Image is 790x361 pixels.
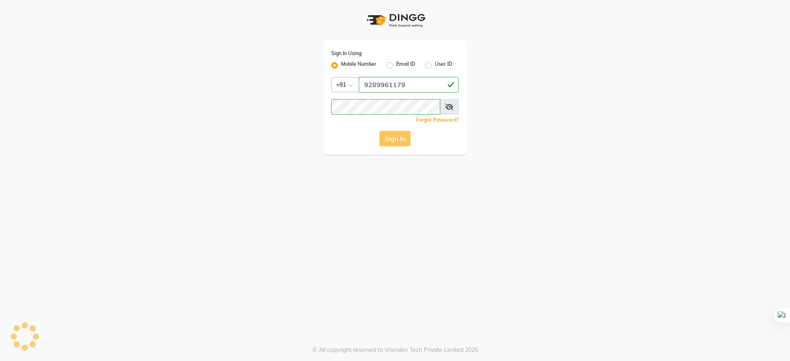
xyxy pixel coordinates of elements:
label: Sign In Using: [331,50,362,57]
input: Username [331,99,440,115]
label: User ID [435,60,452,70]
a: Forgot Password? [416,117,459,123]
label: Email ID [396,60,415,70]
img: logo1.svg [362,8,428,32]
label: Mobile Number [341,60,376,70]
input: Username [359,77,459,93]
